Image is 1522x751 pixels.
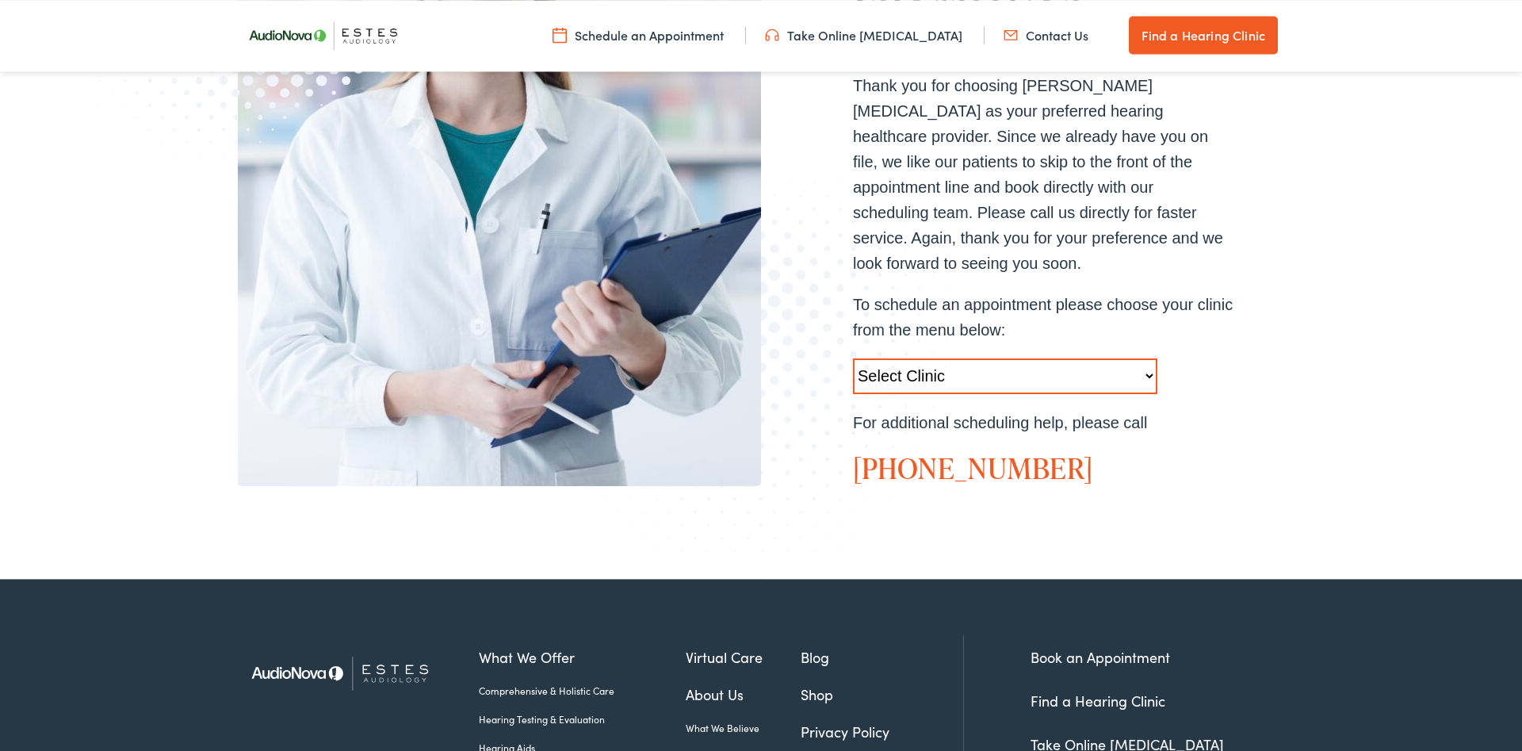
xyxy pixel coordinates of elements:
img: Estes Audiology [238,634,456,711]
img: utility icon [765,26,779,44]
a: [PHONE_NUMBER] [853,448,1093,488]
a: Find a Hearing Clinic [1129,16,1278,54]
img: Bottom portion of a graphic image with a halftone pattern, adding to the site's aesthetic appeal. [552,167,970,598]
img: utility icon [1004,26,1018,44]
a: Find a Hearing Clinic [1031,691,1165,711]
a: Hearing Testing & Evaluation [479,712,686,726]
p: To schedule an appointment please choose your clinic from the menu below: [853,292,1233,343]
a: Schedule an Appointment [553,26,724,44]
p: Thank you for choosing [PERSON_NAME] [MEDICAL_DATA] as your preferred hearing healthcare provider... [853,73,1233,276]
a: What We Believe [686,721,801,735]
a: About Us [686,684,801,705]
a: Contact Us [1004,26,1088,44]
a: Comprehensive & Holistic Care [479,684,686,698]
a: Privacy Policy [801,721,963,742]
img: utility icon [553,26,567,44]
a: Blog [801,646,963,668]
a: Book an Appointment [1031,647,1170,667]
p: For additional scheduling help, please call [853,410,1233,435]
a: Virtual Care [686,646,801,668]
a: What We Offer [479,646,686,668]
a: Shop [801,684,963,705]
a: Take Online [MEDICAL_DATA] [765,26,962,44]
